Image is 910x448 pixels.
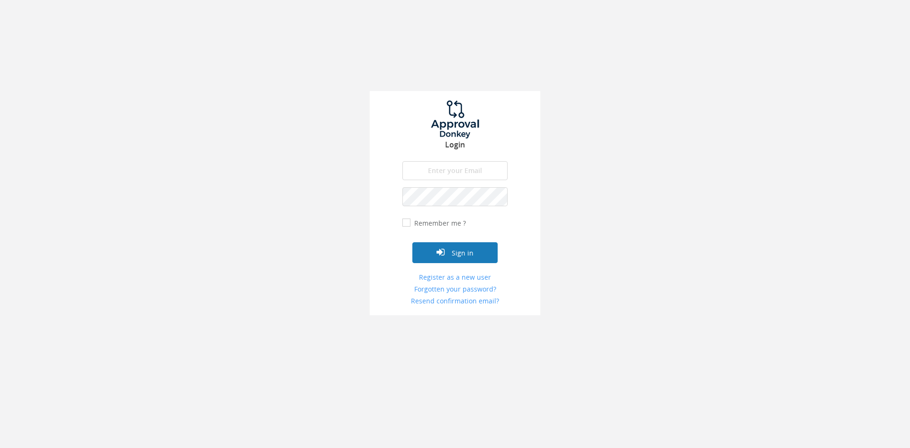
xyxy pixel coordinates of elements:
[412,219,466,228] label: Remember me ?
[402,284,508,294] a: Forgotten your password?
[412,242,498,263] button: Sign in
[370,141,540,149] h3: Login
[402,161,508,180] input: Enter your Email
[419,101,491,138] img: logo.png
[402,273,508,282] a: Register as a new user
[402,296,508,306] a: Resend confirmation email?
